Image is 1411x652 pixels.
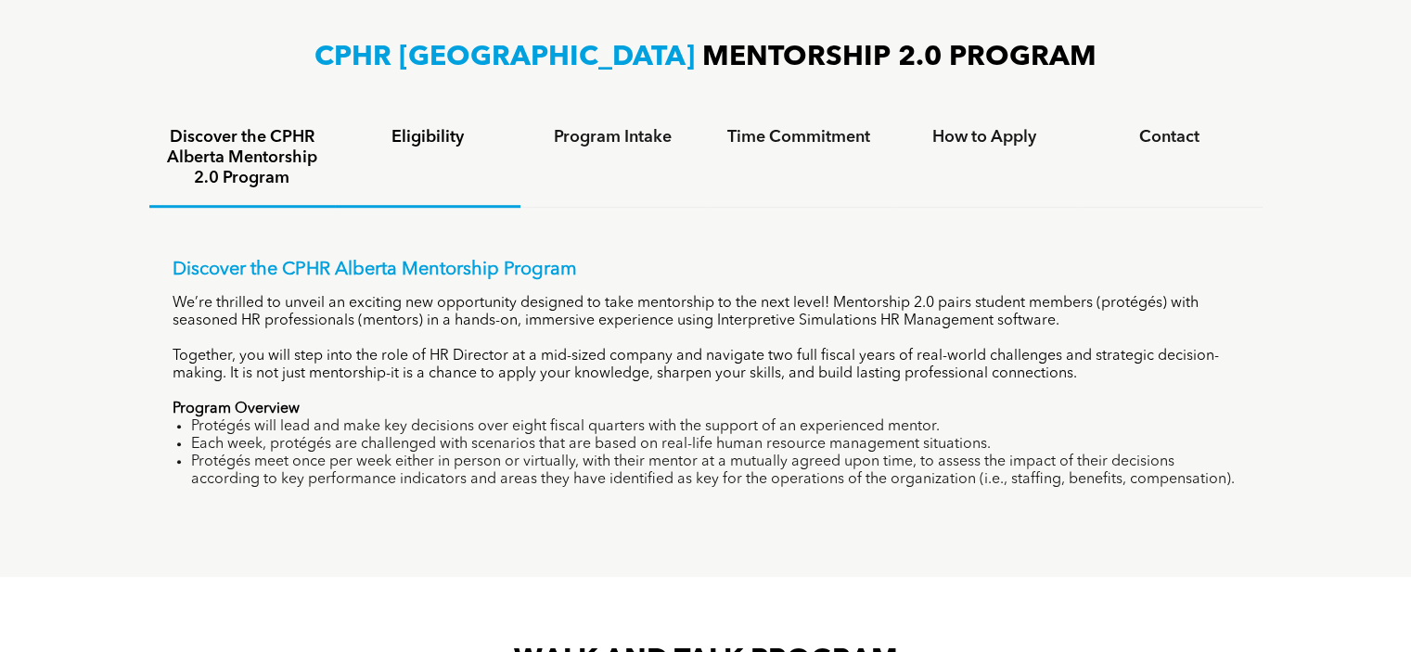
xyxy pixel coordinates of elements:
[537,127,689,147] h4: Program Intake
[1094,127,1246,147] h4: Contact
[173,402,300,416] strong: Program Overview
[173,348,1239,383] p: Together, you will step into the role of HR Director at a mid-sized company and navigate two full...
[191,418,1239,436] li: Protégés will lead and make key decisions over eight fiscal quarters with the support of an exper...
[191,436,1239,454] li: Each week, protégés are challenged with scenarios that are based on real-life human resource mana...
[173,259,1239,281] p: Discover the CPHR Alberta Mentorship Program
[723,127,875,147] h4: Time Commitment
[352,127,504,147] h4: Eligibility
[173,295,1239,330] p: We’re thrilled to unveil an exciting new opportunity designed to take mentorship to the next leve...
[908,127,1060,147] h4: How to Apply
[166,127,318,188] h4: Discover the CPHR Alberta Mentorship 2.0 Program
[702,44,1097,71] span: MENTORSHIP 2.0 PROGRAM
[314,44,695,71] span: CPHR [GEOGRAPHIC_DATA]
[191,454,1239,489] li: Protégés meet once per week either in person or virtually, with their mentor at a mutually agreed...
